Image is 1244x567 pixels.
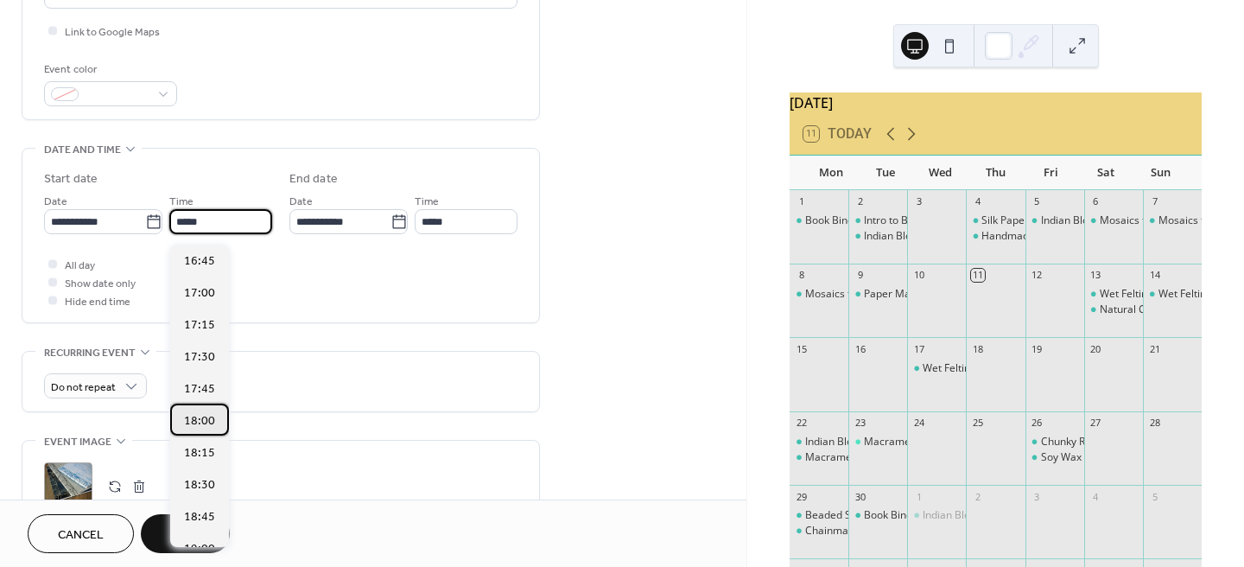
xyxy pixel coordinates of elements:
[51,378,116,398] span: Do not repeat
[981,229,1111,244] div: Handmade Recycled Paper
[805,524,928,538] div: Chainmaille - Helmweave
[184,476,215,494] span: 18:30
[65,293,130,311] span: Hide end time
[805,435,903,449] div: Indian Block Printing
[864,229,962,244] div: Indian Block Printing
[790,508,848,523] div: Beaded Snowflake
[141,514,230,553] button: Save
[415,193,439,211] span: Time
[795,269,808,282] div: 8
[44,141,121,159] span: Date and time
[1041,435,1150,449] div: Chunky Rope Necklace
[971,269,984,282] div: 11
[968,156,1024,190] div: Thu
[795,342,808,355] div: 15
[790,213,848,228] div: Book Binding - Casebinding
[1023,156,1078,190] div: Fri
[1089,195,1102,208] div: 6
[971,490,984,503] div: 2
[1041,450,1123,465] div: Soy Wax Candles
[1089,342,1102,355] div: 20
[1031,269,1044,282] div: 12
[864,508,995,523] div: Book Binding - Casebinding
[854,490,866,503] div: 30
[864,435,951,449] div: Macrame Wall Art
[805,450,917,465] div: Macrame Plant Hanger
[1148,195,1161,208] div: 7
[848,213,907,228] div: Intro to Beaded Jewellery
[1148,490,1161,503] div: 5
[1133,156,1188,190] div: Sun
[1025,435,1084,449] div: Chunky Rope Necklace
[44,193,67,211] span: Date
[1041,213,1139,228] div: Indian Block Printing
[184,380,215,398] span: 17:45
[1084,303,1143,317] div: Natural Cold Process Soap Making
[913,156,968,190] div: Wed
[1031,342,1044,355] div: 19
[1031,490,1044,503] div: 3
[1031,417,1044,430] div: 26
[1089,490,1102,503] div: 4
[912,490,925,503] div: 1
[859,156,914,190] div: Tue
[854,417,866,430] div: 23
[44,61,174,79] div: Event color
[966,229,1025,244] div: Handmade Recycled Paper
[28,514,134,553] button: Cancel
[803,156,859,190] div: Mon
[1100,287,1224,302] div: Wet Felting - Pots & Bowls
[981,213,1067,228] div: Silk Paper Making
[805,287,913,302] div: Mosaics for Beginners
[65,275,136,293] span: Show date only
[1084,287,1143,302] div: Wet Felting - Pots & Bowls
[848,287,907,302] div: Paper Marbling
[795,417,808,430] div: 22
[184,316,215,334] span: 17:15
[907,508,966,523] div: Indian Block Printing
[864,287,938,302] div: Paper Marbling
[795,195,808,208] div: 1
[65,257,95,275] span: All day
[289,170,338,188] div: End date
[848,435,907,449] div: Macrame Wall Art
[1100,213,1208,228] div: Mosaics for Beginners
[1148,269,1161,282] div: 14
[1148,417,1161,430] div: 28
[912,195,925,208] div: 3
[1025,213,1084,228] div: Indian Block Printing
[44,433,111,451] span: Event image
[44,170,98,188] div: Start date
[184,284,215,303] span: 17:00
[805,508,894,523] div: Beaded Snowflake
[854,195,866,208] div: 2
[184,412,215,430] span: 18:00
[184,252,215,271] span: 16:45
[1089,417,1102,430] div: 27
[854,342,866,355] div: 16
[848,229,907,244] div: Indian Block Printing
[907,361,966,376] div: Wet Felting - Flowers
[971,417,984,430] div: 25
[790,450,848,465] div: Macrame Plant Hanger
[44,344,136,362] span: Recurring event
[854,269,866,282] div: 9
[65,23,160,41] span: Link to Google Maps
[790,524,848,538] div: Chainmaille - Helmweave
[1025,450,1084,465] div: Soy Wax Candles
[864,213,984,228] div: Intro to Beaded Jewellery
[795,490,808,503] div: 29
[790,92,1202,113] div: [DATE]
[971,195,984,208] div: 4
[790,287,848,302] div: Mosaics for Beginners
[1148,342,1161,355] div: 21
[966,213,1025,228] div: Silk Paper Making
[912,417,925,430] div: 24
[169,193,194,211] span: Time
[1031,195,1044,208] div: 5
[1089,269,1102,282] div: 13
[790,435,848,449] div: Indian Block Printing
[912,269,925,282] div: 10
[923,361,1022,376] div: Wet Felting - Flowers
